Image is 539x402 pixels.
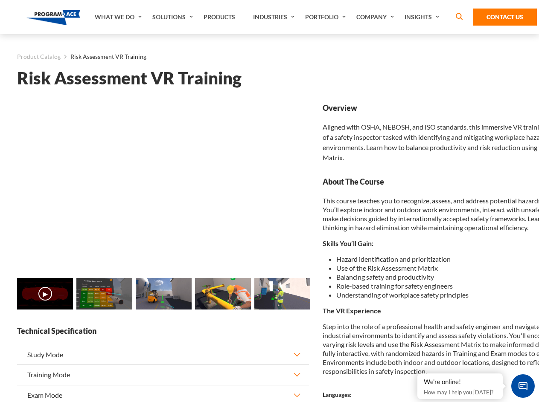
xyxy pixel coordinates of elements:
[76,278,132,309] img: Risk Assessment VR Training - Preview 1
[38,287,52,301] button: ▶
[17,365,309,385] button: Training Mode
[17,326,309,336] strong: Technical Specification
[17,51,61,62] a: Product Catalog
[195,278,251,309] img: Risk Assessment VR Training - Preview 3
[254,278,310,309] img: Risk Assessment VR Training - Preview 4
[424,378,496,386] div: We're online!
[26,10,81,25] img: Program-Ace
[424,387,496,397] p: How may I help you [DATE]?
[61,51,146,62] li: Risk Assessment VR Training
[473,9,537,26] a: Contact Us
[323,391,352,398] strong: Languages:
[136,278,192,309] img: Risk Assessment VR Training - Preview 2
[17,278,73,309] img: Risk Assessment VR Training - Video 0
[17,103,309,267] iframe: Risk Assessment VR Training - Video 0
[17,345,309,364] button: Study Mode
[511,374,535,398] span: Chat Widget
